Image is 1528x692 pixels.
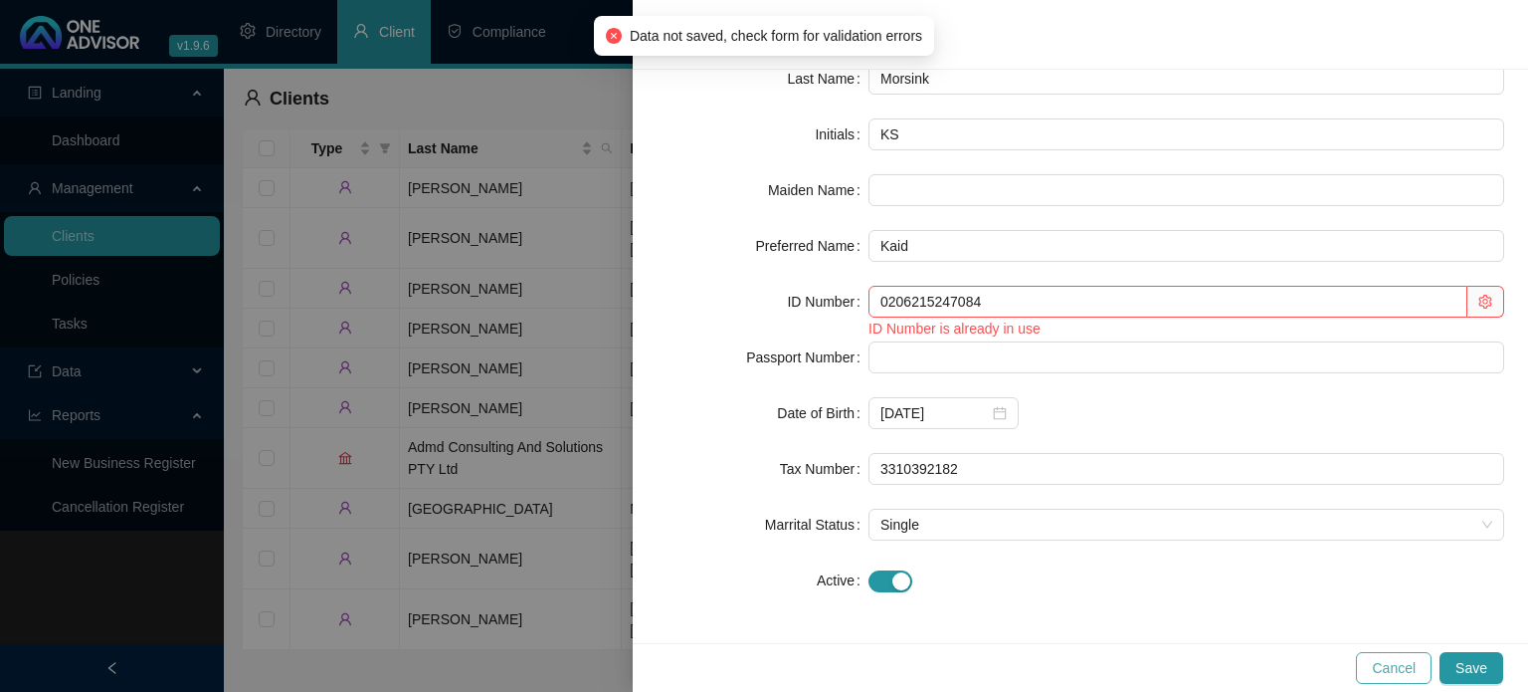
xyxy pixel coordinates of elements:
[1439,652,1503,684] button: Save
[780,453,868,485] label: Tax Number
[1356,652,1432,684] button: Cancel
[746,342,868,373] label: Passport Number
[768,174,868,206] label: Maiden Name
[787,63,868,95] label: Last Name
[777,397,868,429] label: Date of Birth
[880,402,989,424] input: Select date
[606,28,622,44] span: close-circle
[817,565,868,596] label: Active
[787,286,868,318] label: ID Number
[1478,295,1492,309] span: setting
[880,510,1492,540] span: Single
[1455,657,1487,679] span: Save
[1372,657,1416,679] span: Cancel
[756,230,868,262] label: Preferred Name
[868,318,1504,340] div: ID Number is already in use
[765,509,868,541] label: Marrital Status
[815,118,868,150] label: Initials
[630,25,922,47] span: Data not saved, check form for validation errors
